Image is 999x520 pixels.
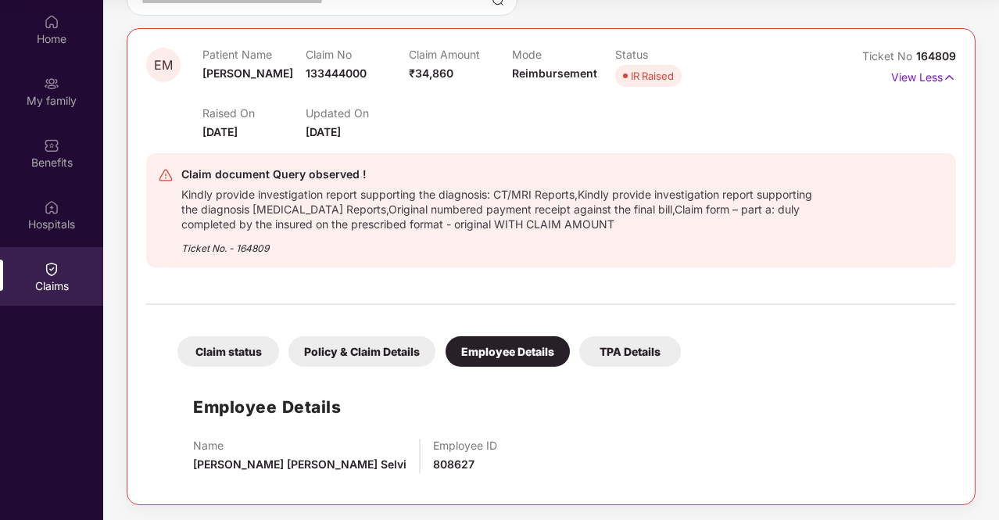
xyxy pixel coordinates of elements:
p: Raised On [202,106,306,120]
p: Status [615,48,718,61]
span: EM [154,59,173,72]
div: Claim document Query observed ! [181,165,813,184]
span: [PERSON_NAME] [202,66,293,80]
p: Claim Amount [409,48,512,61]
div: Employee Details [446,336,570,367]
div: Kindly provide investigation report supporting the diagnosis: CT/MRI Reports,Kindly provide inves... [181,184,813,231]
h1: Employee Details [193,394,341,420]
div: Claim status [177,336,279,367]
img: svg+xml;base64,PHN2ZyB4bWxucz0iaHR0cDovL3d3dy53My5vcmcvMjAwMC9zdmciIHdpZHRoPSIyNCIgaGVpZ2h0PSIyNC... [158,167,174,183]
p: Updated On [306,106,409,120]
span: 133444000 [306,66,367,80]
p: View Less [891,65,956,86]
p: Patient Name [202,48,306,61]
img: svg+xml;base64,PHN2ZyBpZD0iSG9tZSIgeG1sbnM9Imh0dHA6Ly93d3cudzMub3JnLzIwMDAvc3ZnIiB3aWR0aD0iMjAiIG... [44,14,59,30]
img: svg+xml;base64,PHN2ZyB3aWR0aD0iMjAiIGhlaWdodD0iMjAiIHZpZXdCb3g9IjAgMCAyMCAyMCIgZmlsbD0ibm9uZSIgeG... [44,76,59,91]
img: svg+xml;base64,PHN2ZyBpZD0iQmVuZWZpdHMiIHhtbG5zPSJodHRwOi8vd3d3LnczLm9yZy8yMDAwL3N2ZyIgd2lkdGg9Ij... [44,138,59,153]
img: svg+xml;base64,PHN2ZyB4bWxucz0iaHR0cDovL3d3dy53My5vcmcvMjAwMC9zdmciIHdpZHRoPSIxNyIgaGVpZ2h0PSIxNy... [943,69,956,86]
div: Policy & Claim Details [288,336,435,367]
span: Reimbursement [512,66,597,80]
span: [DATE] [306,125,341,138]
span: ₹34,860 [409,66,453,80]
img: svg+xml;base64,PHN2ZyBpZD0iQ2xhaW0iIHhtbG5zPSJodHRwOi8vd3d3LnczLm9yZy8yMDAwL3N2ZyIgd2lkdGg9IjIwIi... [44,261,59,277]
span: Ticket No [862,49,916,63]
span: 808627 [433,457,474,471]
p: Name [193,439,406,452]
span: [PERSON_NAME] [PERSON_NAME] Selvi [193,457,406,471]
div: TPA Details [579,336,681,367]
p: Employee ID [433,439,497,452]
img: svg+xml;base64,PHN2ZyBpZD0iSG9zcGl0YWxzIiB4bWxucz0iaHR0cDovL3d3dy53My5vcmcvMjAwMC9zdmciIHdpZHRoPS... [44,199,59,215]
p: Claim No [306,48,409,61]
div: Ticket No. - 164809 [181,231,813,256]
span: 164809 [916,49,956,63]
span: [DATE] [202,125,238,138]
p: Mode [512,48,615,61]
div: IR Raised [631,68,674,84]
